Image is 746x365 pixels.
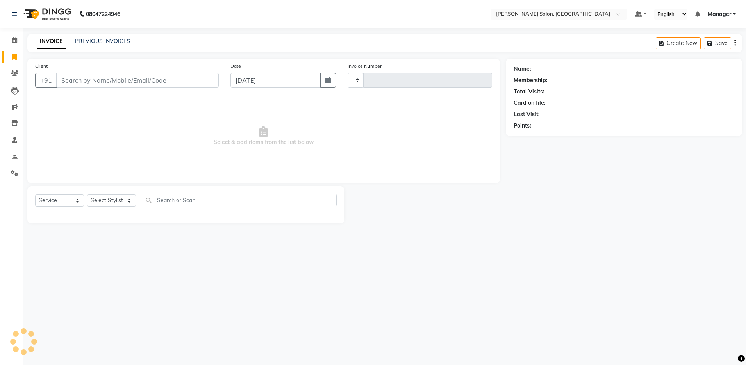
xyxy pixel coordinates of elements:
span: Select & add items from the list below [35,97,492,175]
a: INVOICE [37,34,66,49]
div: Total Visits: [514,88,544,96]
a: PREVIOUS INVOICES [75,38,130,45]
label: Client [35,63,48,70]
img: logo [20,3,73,25]
div: Card on file: [514,99,546,107]
button: +91 [35,73,57,88]
label: Date [230,63,241,70]
b: 08047224946 [86,3,120,25]
button: Create New [656,37,701,49]
div: Membership: [514,76,548,85]
div: Points: [514,122,531,130]
div: Name: [514,65,531,73]
span: Manager [708,10,731,18]
input: Search by Name/Mobile/Email/Code [56,73,219,88]
button: Save [704,37,731,49]
input: Search or Scan [142,194,337,206]
label: Invoice Number [348,63,382,70]
div: Last Visit: [514,110,540,119]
